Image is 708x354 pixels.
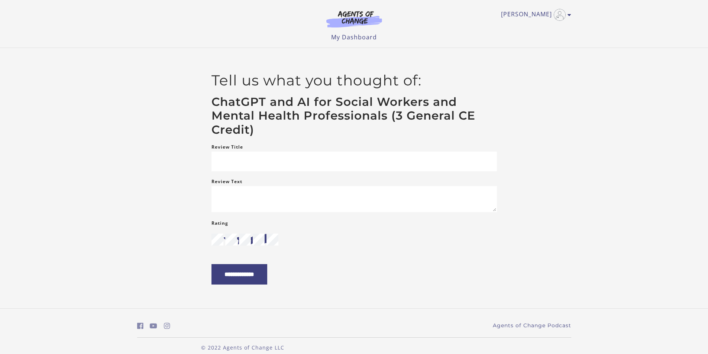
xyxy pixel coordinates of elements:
input: 2 [225,234,237,246]
label: Review Text [211,177,242,186]
span: Rating [211,220,228,226]
i: https://www.facebook.com/groups/aswbtestprep (Open in a new window) [137,322,143,329]
img: Agents of Change Logo [319,10,390,27]
i: https://www.instagram.com/agentsofchangeprep/ (Open in a new window) [164,322,170,329]
h2: Tell us what you thought of: [211,72,497,89]
a: https://www.instagram.com/agentsofchangeprep/ (Open in a new window) [164,321,170,331]
h3: ChatGPT and AI for Social Workers and Mental Health Professionals (3 General CE Credit) [211,95,497,137]
input: 1 [211,234,223,246]
label: Review Title [211,143,243,152]
i: star [224,234,236,246]
a: Toggle menu [501,9,568,21]
input: 5 [266,234,278,246]
a: https://www.facebook.com/groups/aswbtestprep (Open in a new window) [137,321,143,331]
a: Agents of Change Podcast [493,322,571,329]
input: 3 [239,234,251,246]
i: https://www.youtube.com/c/AgentsofChangeTestPrepbyMeaganMitchell (Open in a new window) [150,322,157,329]
input: 4 [253,234,265,246]
a: https://www.youtube.com/c/AgentsofChangeTestPrepbyMeaganMitchell (Open in a new window) [150,321,157,331]
p: © 2022 Agents of Change LLC [137,344,348,351]
i: star [260,234,272,246]
a: My Dashboard [331,33,377,41]
i: star [211,234,223,246]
